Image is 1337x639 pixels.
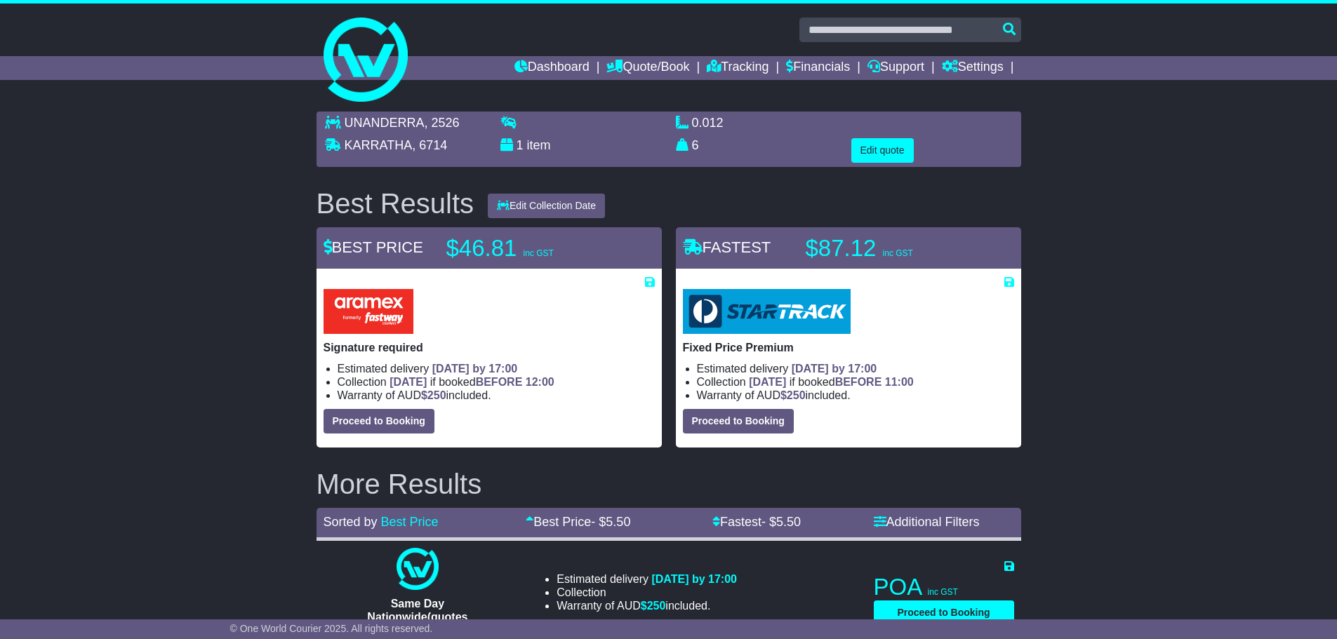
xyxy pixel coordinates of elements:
li: Collection [697,375,1014,389]
span: inc GST [928,587,958,597]
button: Proceed to Booking [324,409,434,433]
a: Best Price- $5.50 [526,515,630,529]
span: inc GST [524,248,554,258]
p: $46.81 [446,234,622,262]
span: [DATE] by 17:00 [432,363,518,375]
li: Warranty of AUD included. [697,389,1014,402]
span: $ [421,389,446,401]
span: Sorted by [324,515,378,529]
a: Quote/Book [606,56,689,80]
span: 250 [427,389,446,401]
a: Financials [786,56,850,80]
span: , 2526 [425,116,460,130]
span: $ [641,600,666,612]
div: Best Results [310,188,481,219]
li: Collection [557,586,737,599]
p: Signature required [324,341,655,354]
h2: More Results [317,469,1021,499]
p: Fixed Price Premium [683,341,1014,354]
button: Proceed to Booking [683,409,794,433]
button: Edit Collection Date [488,194,605,218]
img: Aramex: Signature required [324,289,413,334]
a: Additional Filters [874,515,980,529]
span: - $ [591,515,630,529]
span: $ [780,389,806,401]
a: Dashboard [514,56,590,80]
li: Warranty of AUD included. [557,599,737,612]
span: 5.50 [606,515,630,529]
li: Warranty of AUD included. [338,389,655,402]
li: Estimated delivery [697,362,1014,375]
span: inc GST [883,248,913,258]
button: Edit quote [851,138,914,163]
span: [DATE] by 17:00 [792,363,877,375]
span: item [527,138,551,152]
li: Estimated delivery [557,572,737,586]
span: 1 [517,138,524,152]
span: [DATE] [749,376,786,388]
button: Proceed to Booking [874,600,1014,625]
li: Collection [338,375,655,389]
span: [DATE] [390,376,427,388]
span: 250 [647,600,666,612]
span: 0.012 [692,116,724,130]
span: - $ [761,515,801,529]
img: StarTrack: Fixed Price Premium [683,289,851,334]
a: Settings [942,56,1004,80]
span: 11:00 [885,376,914,388]
span: Same Day Nationwide(quotes take 0.5-1 hour) [367,598,467,636]
span: BEST PRICE [324,238,423,256]
span: 5.50 [776,515,801,529]
span: [DATE] by 17:00 [651,573,737,585]
img: One World Courier: Same Day Nationwide(quotes take 0.5-1 hour) [397,548,439,590]
span: , 6714 [412,138,447,152]
span: FASTEST [683,238,771,256]
span: if booked [390,376,554,388]
span: © One World Courier 2025. All rights reserved. [230,623,433,634]
span: BEFORE [835,376,882,388]
a: Support [867,56,924,80]
span: 250 [787,389,806,401]
a: Best Price [381,515,439,529]
span: if booked [749,376,913,388]
span: UNANDERRA [345,116,425,130]
span: 12:00 [526,376,554,388]
p: $87.12 [806,234,981,262]
a: Tracking [707,56,769,80]
a: Fastest- $5.50 [712,515,801,529]
span: 6 [692,138,699,152]
span: KARRATHA [345,138,413,152]
p: POA [874,573,1014,601]
span: BEFORE [476,376,523,388]
li: Estimated delivery [338,362,655,375]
